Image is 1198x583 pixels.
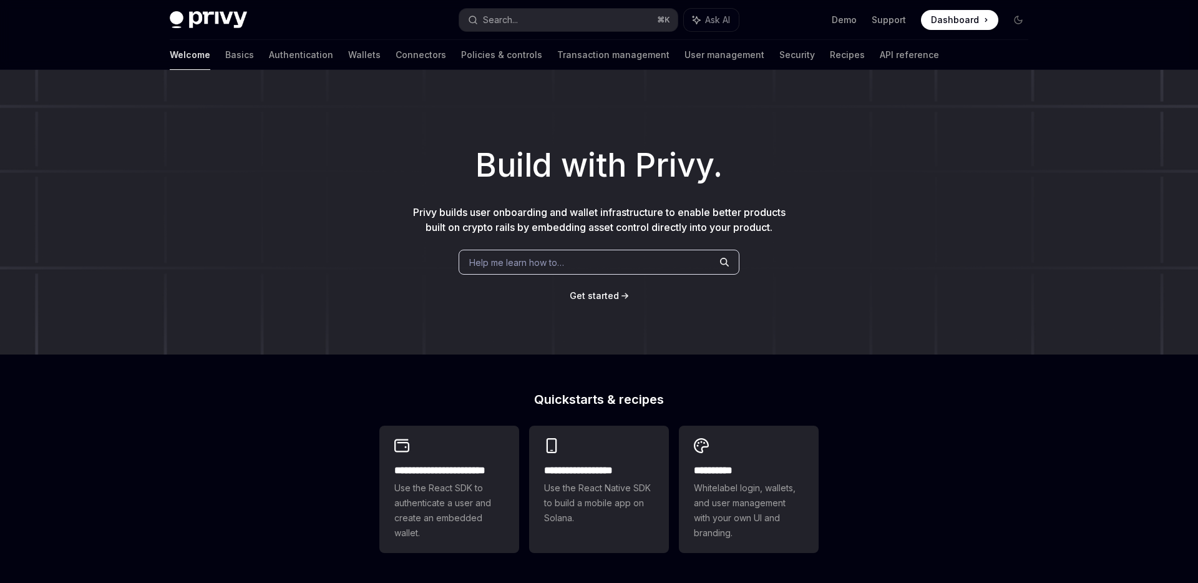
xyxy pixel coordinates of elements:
a: Transaction management [557,40,670,70]
a: Support [872,14,906,26]
a: Wallets [348,40,381,70]
span: Help me learn how to… [469,256,564,269]
span: Dashboard [931,14,979,26]
a: API reference [880,40,939,70]
a: Recipes [830,40,865,70]
a: Get started [570,290,619,302]
span: Use the React SDK to authenticate a user and create an embedded wallet. [394,481,504,541]
a: Dashboard [921,10,998,30]
span: Get started [570,290,619,301]
a: Policies & controls [461,40,542,70]
span: Privy builds user onboarding and wallet infrastructure to enable better products built on crypto ... [413,206,786,233]
h2: Quickstarts & recipes [379,393,819,406]
a: Security [779,40,815,70]
a: User management [684,40,764,70]
a: **** **** **** ***Use the React Native SDK to build a mobile app on Solana. [529,426,669,553]
button: Ask AI [684,9,739,31]
span: ⌘ K [657,15,670,25]
span: Ask AI [705,14,730,26]
button: Toggle dark mode [1008,10,1028,30]
a: **** *****Whitelabel login, wallets, and user management with your own UI and branding. [679,426,819,553]
span: Whitelabel login, wallets, and user management with your own UI and branding. [694,481,804,541]
h1: Build with Privy. [20,141,1178,190]
a: Welcome [170,40,210,70]
div: Search... [483,12,518,27]
a: Basics [225,40,254,70]
a: Demo [832,14,857,26]
span: Use the React Native SDK to build a mobile app on Solana. [544,481,654,526]
img: dark logo [170,11,247,29]
button: Search...⌘K [459,9,678,31]
a: Connectors [396,40,446,70]
a: Authentication [269,40,333,70]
